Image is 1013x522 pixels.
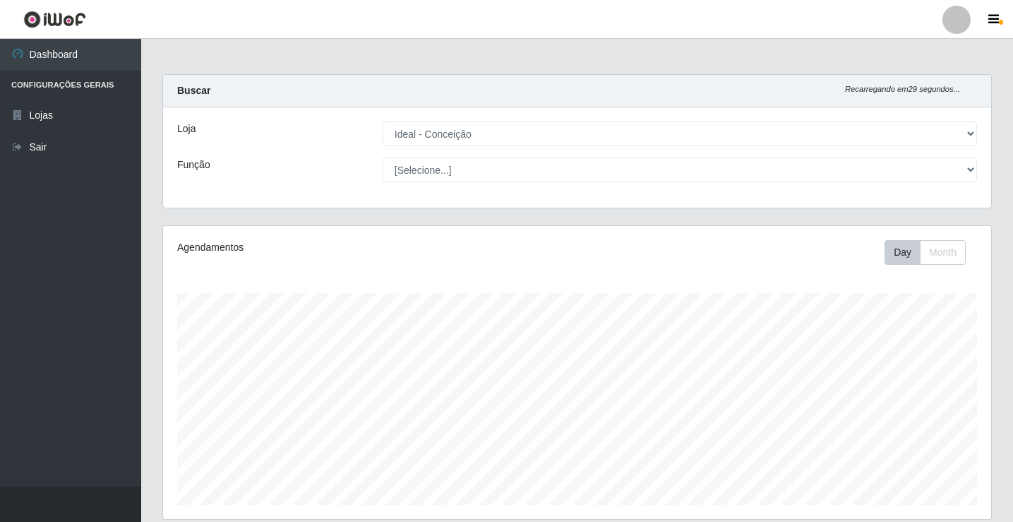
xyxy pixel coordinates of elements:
[23,11,86,28] img: CoreUI Logo
[845,85,960,93] i: Recarregando em 29 segundos...
[177,240,498,255] div: Agendamentos
[885,240,966,265] div: First group
[920,240,966,265] button: Month
[885,240,977,265] div: Toolbar with button groups
[885,240,921,265] button: Day
[177,121,196,136] label: Loja
[177,158,210,172] label: Função
[177,85,210,96] strong: Buscar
